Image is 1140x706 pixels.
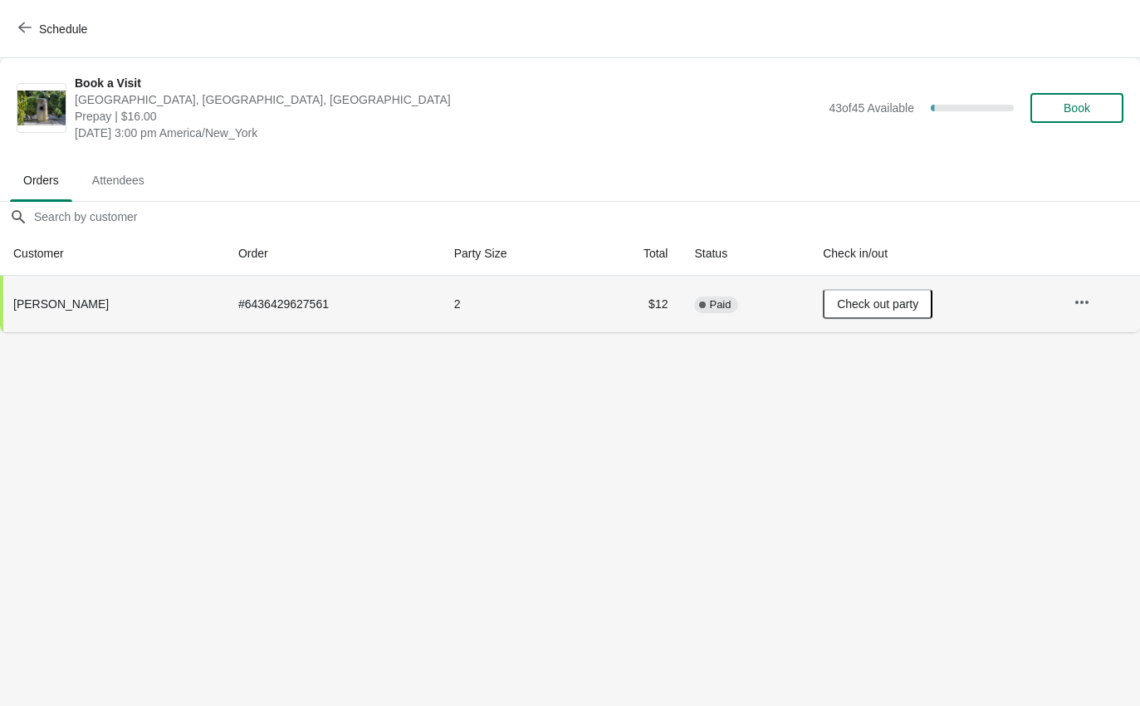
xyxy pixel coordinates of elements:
[587,232,681,276] th: Total
[17,91,66,125] img: Book a Visit
[441,232,587,276] th: Party Size
[10,165,72,195] span: Orders
[441,276,587,332] td: 2
[39,22,87,36] span: Schedule
[33,202,1140,232] input: Search by customer
[225,232,441,276] th: Order
[1064,101,1090,115] span: Book
[79,165,158,195] span: Attendees
[75,125,820,141] span: [DATE] 3:00 pm America/New_York
[75,108,820,125] span: Prepay | $16.00
[8,14,100,44] button: Schedule
[75,75,820,91] span: Book a Visit
[829,101,914,115] span: 43 of 45 Available
[823,289,932,319] button: Check out party
[709,298,731,311] span: Paid
[75,91,820,108] span: [GEOGRAPHIC_DATA], [GEOGRAPHIC_DATA], [GEOGRAPHIC_DATA]
[810,232,1060,276] th: Check in/out
[225,276,441,332] td: # 6436429627561
[1030,93,1123,123] button: Book
[13,297,109,311] span: [PERSON_NAME]
[837,297,918,311] span: Check out party
[681,232,810,276] th: Status
[587,276,681,332] td: $12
